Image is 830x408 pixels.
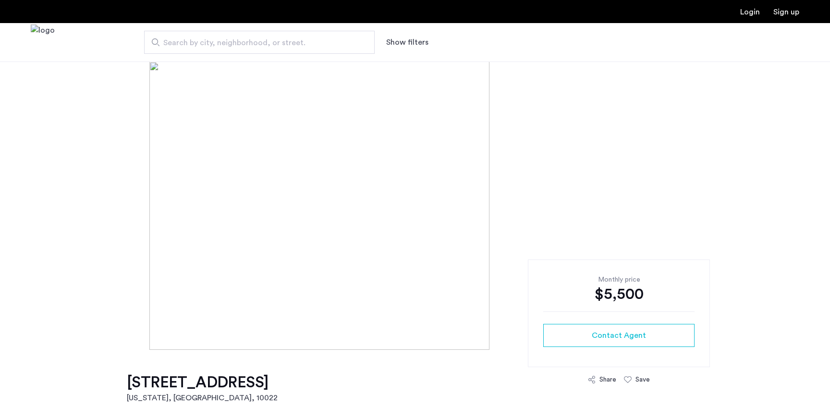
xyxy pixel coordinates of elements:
[144,31,375,54] input: Apartment Search
[31,25,55,61] a: Cazamio Logo
[543,284,695,304] div: $5,500
[163,37,348,49] span: Search by city, neighborhood, or street.
[543,324,695,347] button: button
[386,37,428,48] button: Show or hide filters
[740,8,760,16] a: Login
[592,330,646,341] span: Contact Agent
[127,373,278,404] a: [STREET_ADDRESS][US_STATE], [GEOGRAPHIC_DATA], 10022
[127,373,278,392] h1: [STREET_ADDRESS]
[773,8,799,16] a: Registration
[599,375,616,384] div: Share
[31,25,55,61] img: logo
[127,392,278,404] h2: [US_STATE], [GEOGRAPHIC_DATA] , 10022
[149,62,681,350] img: [object%20Object]
[543,275,695,284] div: Monthly price
[635,375,650,384] div: Save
